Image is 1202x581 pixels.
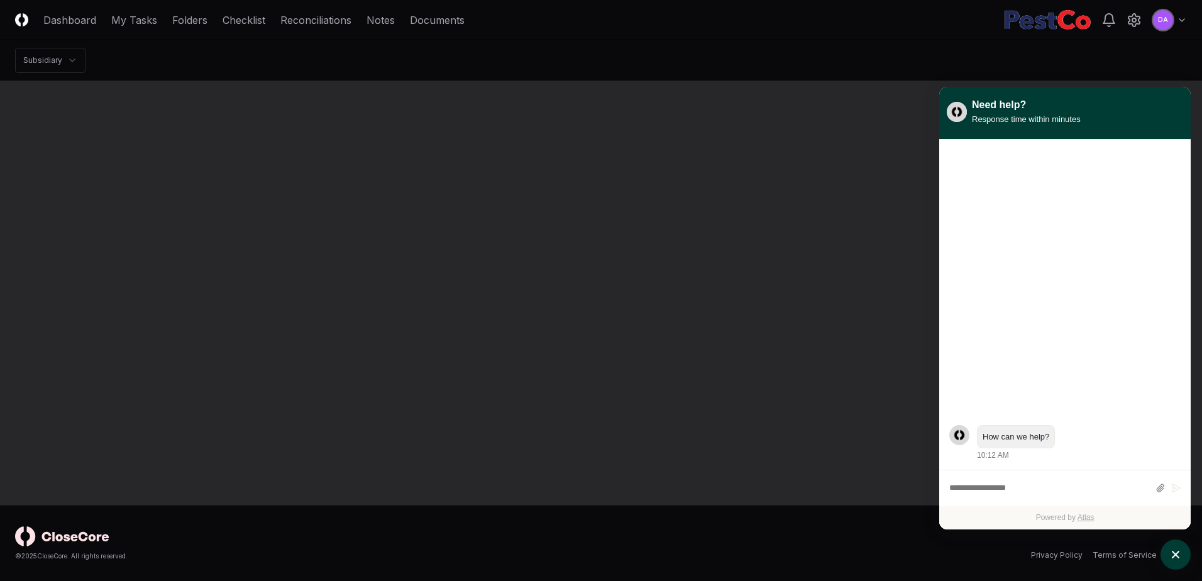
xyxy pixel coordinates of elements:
img: logo [15,526,109,546]
div: Tuesday, September 2, 10:12 AM [977,425,1181,462]
a: Folders [172,13,207,28]
span: DA [1158,15,1168,25]
div: atlas-composer [949,477,1181,500]
a: Documents [410,13,465,28]
div: Powered by [939,506,1191,529]
div: Subsidiary [23,55,62,66]
button: Attach files by clicking or dropping files here [1155,483,1165,494]
a: My Tasks [111,13,157,28]
a: Checklist [223,13,265,28]
img: Logo [15,13,28,26]
div: atlas-message-author-avatar [949,425,969,445]
div: atlas-message-bubble [977,425,1055,449]
img: PestCo logo [1004,10,1091,30]
a: Atlas [1078,513,1094,522]
nav: breadcrumb [15,48,85,73]
div: © 2025 CloseCore. All rights reserved. [15,551,601,561]
a: Dashboard [43,13,96,28]
div: Response time within minutes [972,113,1081,126]
div: atlas-window [939,87,1191,529]
a: Notes [367,13,395,28]
div: atlas-ticket [939,140,1191,529]
button: atlas-launcher [1161,539,1191,570]
img: yblje5SQxOoZuw2TcITt_icon.png [947,102,967,122]
div: atlas-message [949,425,1181,462]
div: Need help? [972,97,1081,113]
a: Terms of Service [1093,550,1157,561]
div: atlas-message-text [983,431,1049,443]
button: DA [1152,9,1174,31]
a: Privacy Policy [1031,550,1083,561]
a: Reconciliations [280,13,351,28]
div: 10:12 AM [977,450,1009,461]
